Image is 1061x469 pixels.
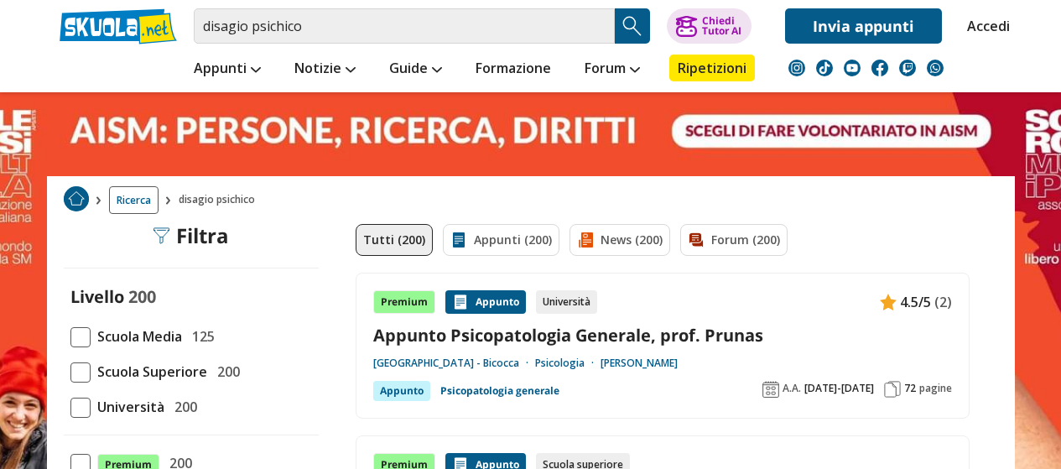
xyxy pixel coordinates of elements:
[356,224,433,256] a: Tutti (200)
[373,381,430,401] div: Appunto
[290,55,360,85] a: Notizie
[816,60,833,76] img: tiktok
[844,60,861,76] img: youtube
[967,8,1002,44] a: Accedi
[190,55,265,85] a: Appunti
[788,60,805,76] img: instagram
[440,381,559,401] a: Psicopatologia generale
[620,13,645,39] img: Cerca appunti, riassunti o versioni
[64,186,89,214] a: Home
[927,60,944,76] img: WhatsApp
[884,381,901,398] img: Pagine
[153,227,169,244] img: Filtra filtri mobile
[64,186,89,211] img: Home
[667,8,752,44] button: ChiediTutor AI
[535,357,601,370] a: Psicologia
[785,8,942,44] a: Invia appunti
[70,285,124,308] label: Livello
[91,326,182,347] span: Scuola Media
[702,16,741,36] div: Chiedi Tutor AI
[570,224,670,256] a: News (200)
[783,382,801,395] span: A.A.
[91,361,207,383] span: Scuola Superiore
[179,186,262,214] span: disagio psichico
[804,382,874,395] span: [DATE]-[DATE]
[471,55,555,85] a: Formazione
[580,55,644,85] a: Forum
[445,290,526,314] div: Appunto
[153,224,229,248] div: Filtra
[577,232,594,248] img: News filtro contenuto
[373,357,535,370] a: [GEOGRAPHIC_DATA] - Bicocca
[373,290,435,314] div: Premium
[185,326,215,347] span: 125
[904,382,916,395] span: 72
[899,60,916,76] img: twitch
[109,186,159,214] a: Ricerca
[615,8,650,44] button: Search Button
[128,285,156,308] span: 200
[900,291,931,313] span: 4.5/5
[373,324,952,347] a: Appunto Psicopatologia Generale, prof. Prunas
[919,382,952,395] span: pagine
[385,55,446,85] a: Guide
[536,290,597,314] div: Università
[688,232,705,248] img: Forum filtro contenuto
[168,396,197,418] span: 200
[452,294,469,310] img: Appunti contenuto
[211,361,240,383] span: 200
[601,357,678,370] a: [PERSON_NAME]
[669,55,755,81] a: Ripetizioni
[871,60,888,76] img: facebook
[194,8,615,44] input: Cerca appunti, riassunti o versioni
[680,224,788,256] a: Forum (200)
[91,396,164,418] span: Università
[450,232,467,248] img: Appunti filtro contenuto
[934,291,952,313] span: (2)
[762,381,779,398] img: Anno accademico
[880,294,897,310] img: Appunti contenuto
[443,224,559,256] a: Appunti (200)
